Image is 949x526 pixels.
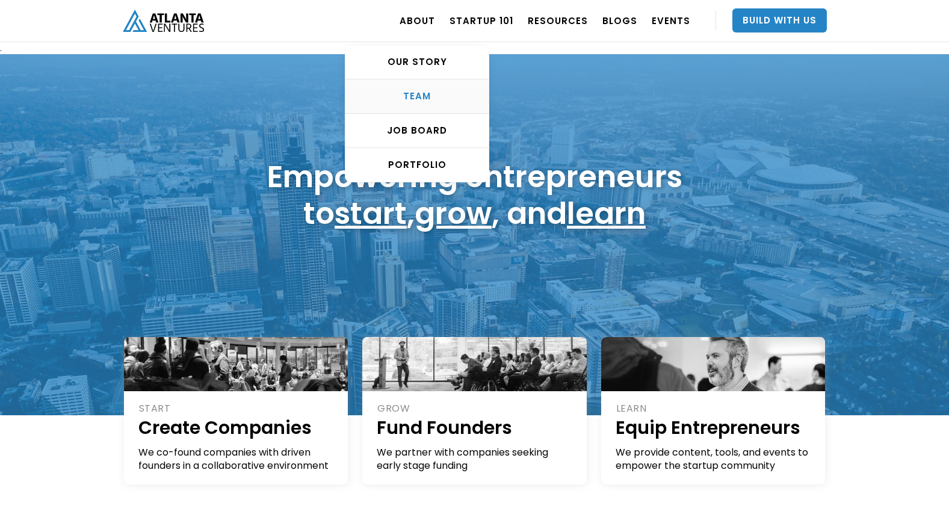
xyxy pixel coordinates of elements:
div: PORTFOLIO [345,159,489,171]
h1: Create Companies [138,415,335,440]
div: GROW [377,402,573,415]
div: LEARN [616,402,812,415]
a: LEARNEquip EntrepreneursWe provide content, tools, and events to empower the startup community [601,337,826,484]
a: learn [567,192,646,235]
h1: Equip Entrepreneurs [616,415,812,440]
a: OUR STORY [345,45,489,79]
a: grow [415,192,492,235]
a: PORTFOLIO [345,148,489,182]
a: start [335,192,407,235]
a: STARTCreate CompaniesWe co-found companies with driven founders in a collaborative environment [124,337,348,484]
div: Job Board [345,125,489,137]
a: Job Board [345,114,489,148]
a: RESOURCES [528,4,588,37]
div: OUR STORY [345,56,489,68]
a: BLOGS [602,4,637,37]
div: We co-found companies with driven founders in a collaborative environment [138,446,335,472]
a: ABOUT [400,4,435,37]
div: We provide content, tools, and events to empower the startup community [616,446,812,472]
div: START [139,402,335,415]
a: Startup 101 [450,4,513,37]
a: TEAM [345,79,489,114]
div: TEAM [345,90,489,102]
a: GROWFund FoundersWe partner with companies seeking early stage funding [362,337,587,484]
a: Build With Us [732,8,827,32]
h1: Empowering entrepreneurs to , , and [267,158,682,232]
a: EVENTS [652,4,690,37]
div: We partner with companies seeking early stage funding [377,446,573,472]
h1: Fund Founders [377,415,573,440]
